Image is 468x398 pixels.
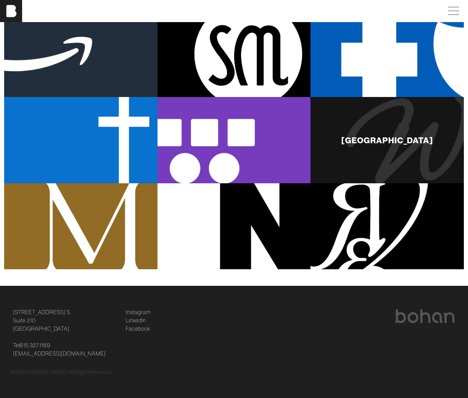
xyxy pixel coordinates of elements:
[311,97,464,183] a: [GEOGRAPHIC_DATA]
[13,349,106,358] a: [EMAIL_ADDRESS][DOMAIN_NAME]
[20,341,50,349] a: 615.327.1189
[126,308,151,316] a: Instagram
[13,308,71,333] a: [STREET_ADDRESS] S.Suite 210[GEOGRAPHIC_DATA]
[341,136,433,144] div: [GEOGRAPHIC_DATA]
[126,316,146,324] a: LinkedIn
[13,341,117,358] p: Tel
[126,324,150,333] a: Facebook
[27,369,112,376] p: [PERSON_NAME] | All Rights Reserved.
[394,309,455,323] img: bohan logo
[10,369,458,376] div: © 2025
